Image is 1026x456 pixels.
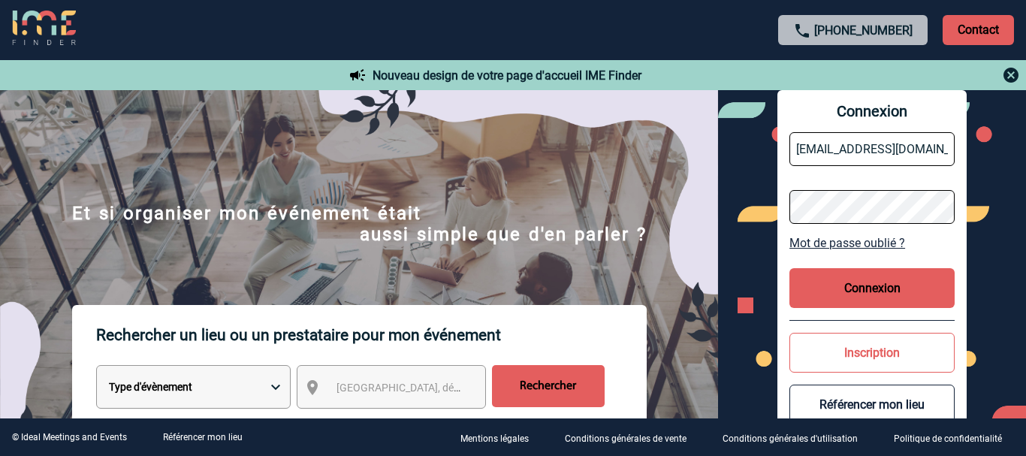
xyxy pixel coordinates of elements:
[723,433,858,444] p: Conditions générales d'utilisation
[814,23,913,38] a: [PHONE_NUMBER]
[789,102,955,120] span: Connexion
[96,305,647,365] p: Rechercher un lieu ou un prestataire pour mon événement
[943,15,1014,45] p: Contact
[894,433,1002,444] p: Politique de confidentialité
[565,433,687,444] p: Conditions générales de vente
[882,430,1026,445] a: Politique de confidentialité
[163,432,243,442] a: Référencer mon lieu
[336,382,545,394] span: [GEOGRAPHIC_DATA], département, région...
[789,333,955,373] button: Inscription
[789,385,955,424] button: Référencer mon lieu
[789,132,955,166] input: Email *
[460,433,529,444] p: Mentions légales
[553,430,711,445] a: Conditions générales de vente
[793,22,811,40] img: call-24-px.png
[448,430,553,445] a: Mentions légales
[789,268,955,308] button: Connexion
[711,430,882,445] a: Conditions générales d'utilisation
[12,432,127,442] div: © Ideal Meetings and Events
[492,365,605,407] input: Rechercher
[789,236,955,250] a: Mot de passe oublié ?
